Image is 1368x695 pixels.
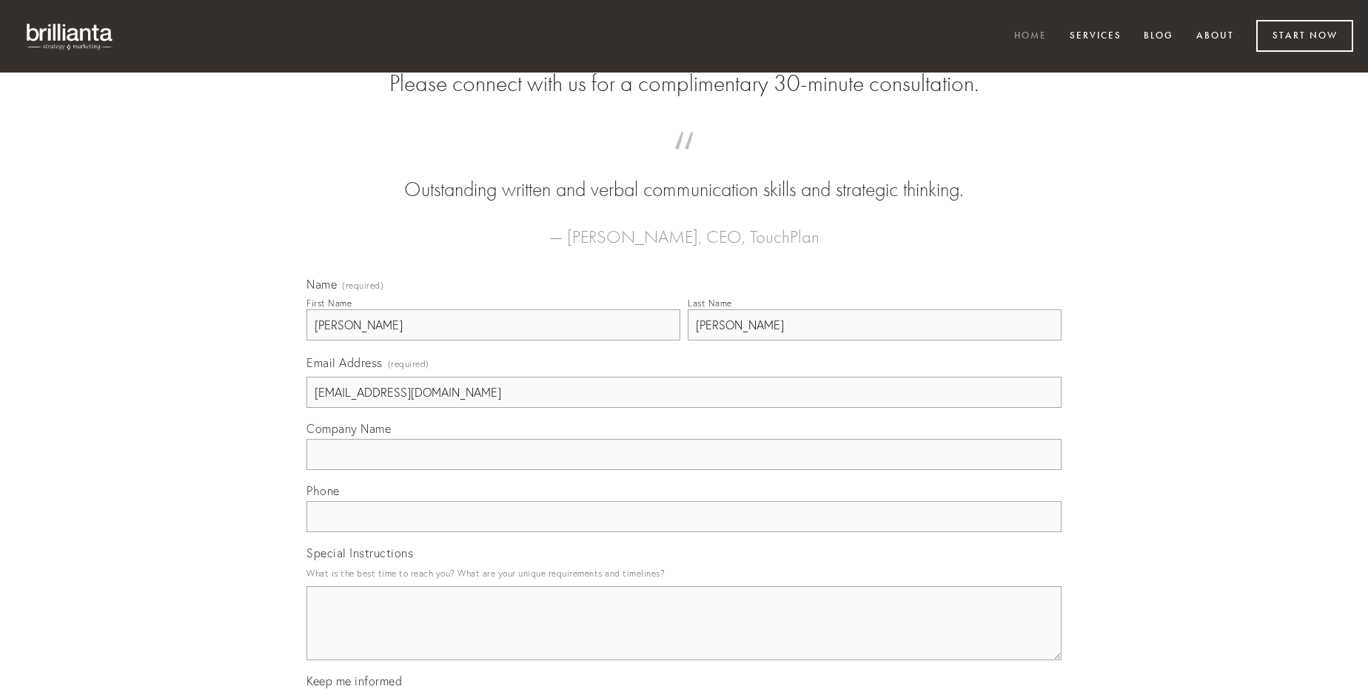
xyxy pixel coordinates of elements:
[15,15,126,58] img: brillianta - research, strategy, marketing
[306,277,337,292] span: Name
[342,281,383,290] span: (required)
[1060,24,1131,49] a: Services
[688,298,732,309] div: Last Name
[388,354,429,374] span: (required)
[1187,24,1244,49] a: About
[306,298,352,309] div: First Name
[1134,24,1183,49] a: Blog
[306,355,383,370] span: Email Address
[1256,20,1353,52] a: Start Now
[330,147,1038,204] blockquote: Outstanding written and verbal communication skills and strategic thinking.
[306,421,391,436] span: Company Name
[306,563,1062,583] p: What is the best time to reach you? What are your unique requirements and timelines?
[1005,24,1056,49] a: Home
[306,483,340,498] span: Phone
[306,70,1062,98] h2: Please connect with us for a complimentary 30-minute consultation.
[330,204,1038,252] figcaption: — [PERSON_NAME], CEO, TouchPlan
[330,147,1038,175] span: “
[306,674,402,688] span: Keep me informed
[306,545,413,560] span: Special Instructions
